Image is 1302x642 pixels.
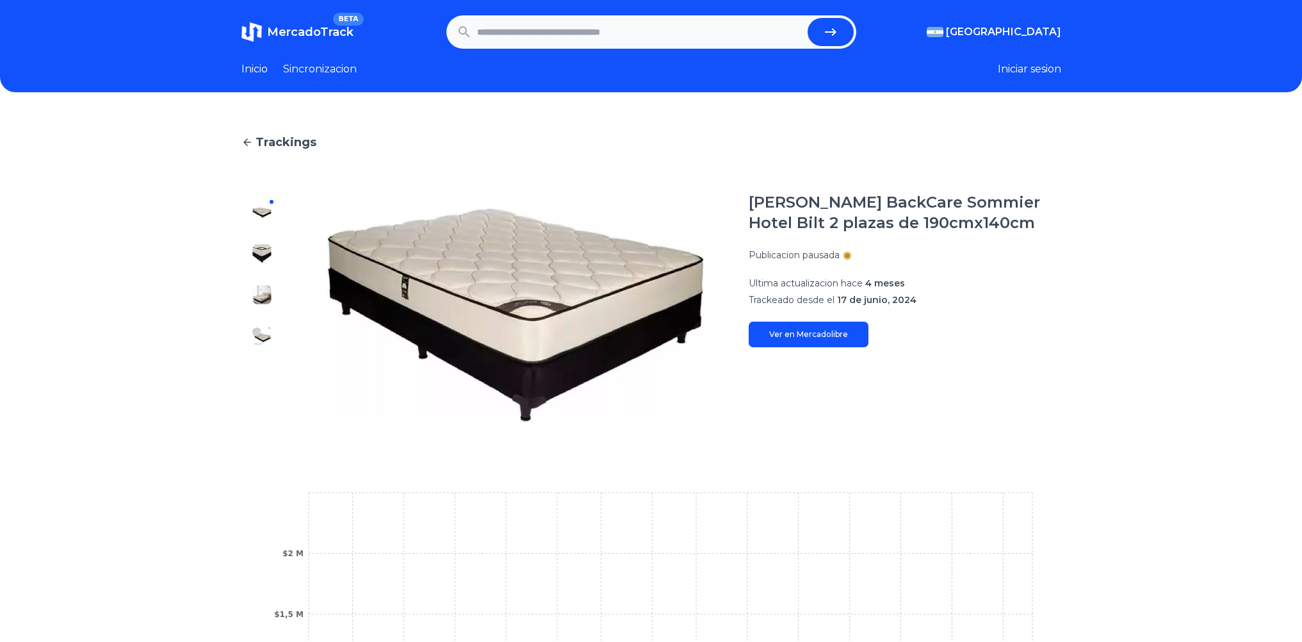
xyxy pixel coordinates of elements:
[927,24,1061,40] button: [GEOGRAPHIC_DATA]
[274,610,304,619] tspan: $1,5 M
[252,325,272,346] img: Simmons BackCare Sommier Hotel Bilt 2 plazas de 190cmx140cm
[865,277,905,289] span: 4 meses
[282,549,304,558] tspan: $2 M
[252,407,272,428] img: Simmons BackCare Sommier Hotel Bilt 2 plazas de 190cmx140cm
[749,322,868,347] a: Ver en Mercadolibre
[252,366,272,387] img: Simmons BackCare Sommier Hotel Bilt 2 plazas de 190cmx140cm
[927,27,943,37] img: Argentina
[946,24,1061,40] span: [GEOGRAPHIC_DATA]
[252,243,272,264] img: Simmons BackCare Sommier Hotel Bilt 2 plazas de 190cmx140cm
[241,22,262,42] img: MercadoTrack
[333,13,363,26] span: BETA
[252,284,272,305] img: Simmons BackCare Sommier Hotel Bilt 2 plazas de 190cmx140cm
[241,22,354,42] a: MercadoTrackBETA
[267,25,354,39] span: MercadoTrack
[283,62,357,77] a: Sincronizacion
[749,277,863,289] span: Ultima actualizacion hace
[749,294,834,306] span: Trackeado desde el
[998,62,1061,77] button: Iniciar sesion
[749,192,1061,233] h1: [PERSON_NAME] BackCare Sommier Hotel Bilt 2 plazas de 190cmx140cm
[749,249,840,261] p: Publicacion pausada
[252,202,272,223] img: Simmons BackCare Sommier Hotel Bilt 2 plazas de 190cmx140cm
[241,62,268,77] a: Inicio
[256,133,316,151] span: Trackings
[837,294,916,306] span: 17 de junio, 2024
[308,192,723,438] img: Simmons BackCare Sommier Hotel Bilt 2 plazas de 190cmx140cm
[241,133,1061,151] a: Trackings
